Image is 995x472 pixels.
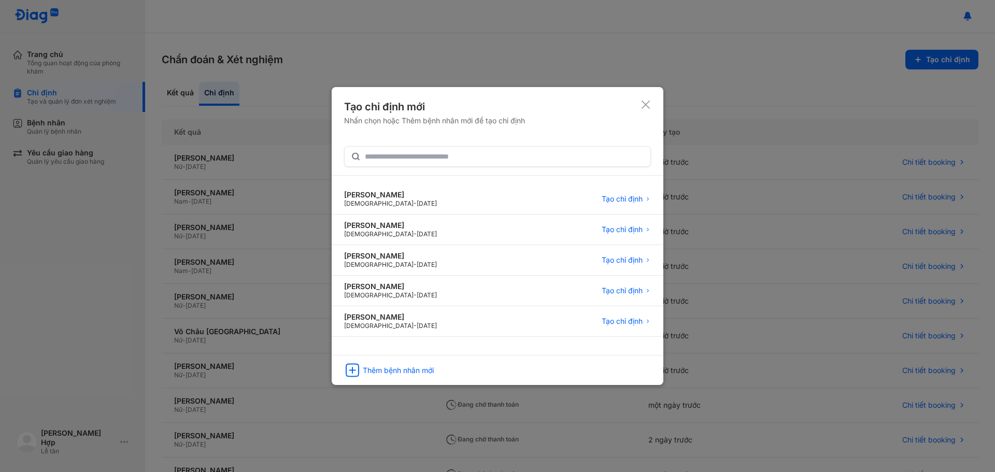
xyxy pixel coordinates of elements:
span: [DEMOGRAPHIC_DATA] [344,291,414,299]
span: [DEMOGRAPHIC_DATA] [344,199,414,207]
span: [DEMOGRAPHIC_DATA] [344,230,414,238]
span: - [414,291,417,299]
span: [DATE] [417,261,437,268]
span: - [414,322,417,330]
div: Nhấn chọn hoặc Thêm bệnh nhân mới để tạo chỉ định [344,116,525,125]
span: [DATE] [417,199,437,207]
div: Thêm bệnh nhân mới [363,366,434,375]
span: Tạo chỉ định [602,225,643,234]
div: [PERSON_NAME] [344,282,437,291]
span: Tạo chỉ định [602,317,643,326]
span: [DEMOGRAPHIC_DATA] [344,261,414,268]
span: - [414,261,417,268]
span: [DATE] [417,230,437,238]
span: Tạo chỉ định [602,255,643,265]
div: [PERSON_NAME] [344,251,437,261]
span: [DEMOGRAPHIC_DATA] [344,322,414,330]
span: - [414,230,417,238]
span: - [414,199,417,207]
div: Tạo chỉ định mới [344,99,525,114]
div: [PERSON_NAME] [344,312,437,322]
div: [PERSON_NAME] [344,190,437,199]
div: [PERSON_NAME] [344,221,437,230]
span: [DATE] [417,291,437,299]
span: [DATE] [417,322,437,330]
span: Tạo chỉ định [602,286,643,295]
span: Tạo chỉ định [602,194,643,204]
